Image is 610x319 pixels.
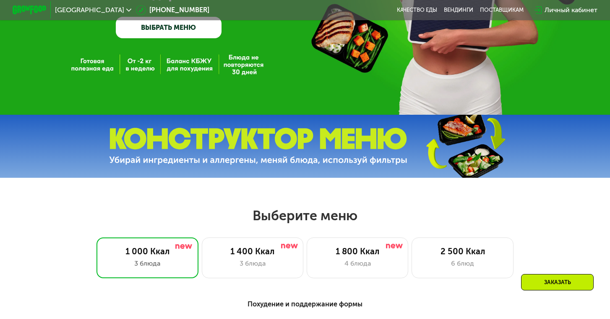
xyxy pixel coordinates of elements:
[397,7,437,13] a: Качество еды
[421,258,505,269] div: 6 блюд
[545,5,597,15] div: Личный кабинет
[444,7,473,13] a: Вендинги
[211,246,295,256] div: 1 400 Ккал
[55,7,124,13] span: [GEOGRAPHIC_DATA]
[480,7,524,13] div: поставщикам
[116,17,221,38] a: ВЫБРАТЬ МЕНЮ
[211,258,295,269] div: 3 блюда
[521,274,594,290] div: Заказать
[54,299,556,309] div: Похудение и поддержание формы
[136,5,209,15] a: [PHONE_NUMBER]
[421,246,505,256] div: 2 500 Ккал
[315,258,399,269] div: 4 блюда
[105,258,189,269] div: 3 блюда
[315,246,399,256] div: 1 800 Ккал
[27,207,583,224] h2: Выберите меню
[105,246,189,256] div: 1 000 Ккал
